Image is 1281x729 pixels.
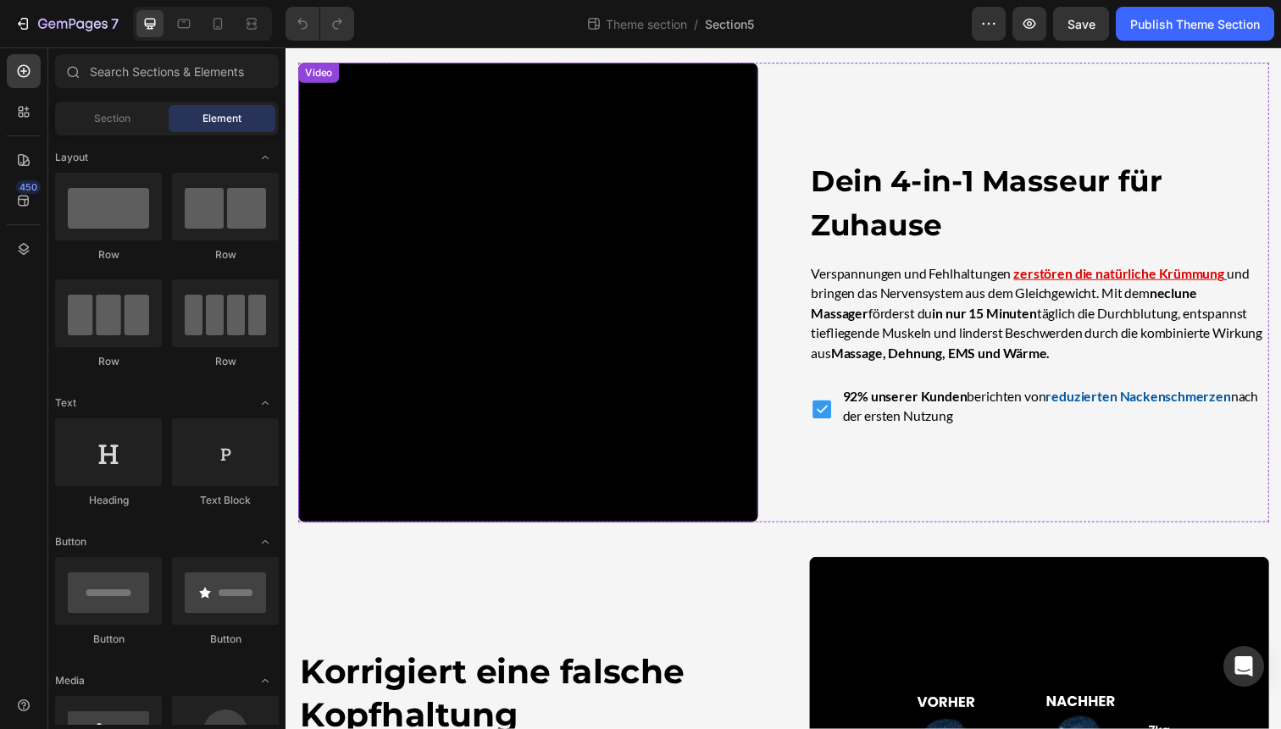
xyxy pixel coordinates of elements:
span: Dein 4-in-1 Masseur für Zuhause [536,119,895,200]
span: Toggle open [252,528,279,555]
div: Text Block [172,493,279,508]
span: Media [55,673,85,688]
input: Search Sections & Elements [55,54,279,88]
button: Publish Theme Section [1116,7,1274,41]
span: Verspannungen und Fehlhaltungen [536,223,740,239]
span: berichten von [568,348,776,364]
span: Theme section [602,15,690,33]
button: Save [1053,7,1109,41]
div: 450 [16,180,41,194]
span: / [694,15,698,33]
div: Heading [55,493,162,508]
span: Element [202,111,241,126]
strong: Massage, Dehnung, EMS und Wärme. [557,304,780,320]
iframe: Design area [286,47,1281,729]
span: Button [55,534,86,550]
span: Toggle open [252,144,279,171]
div: Undo/Redo [286,7,354,41]
strong: neclune Massager [536,243,930,279]
span: und bringen das Nervensystem aus dem Gleichgewicht. Mit dem förderst du täglich die Durchblutung,... [536,223,997,320]
div: Button [55,632,162,647]
p: 7 [111,14,119,34]
strong: 92% unserer Kunden [568,348,696,364]
span: Section [94,111,130,126]
span: Text [55,395,76,411]
div: Row [172,247,279,262]
span: Section5 [705,15,754,33]
img: gempages_576001356628755018-ea22b125-a85b-45d7-bdd3-5bc5f6b30bda.png [535,357,560,383]
div: Row [172,354,279,369]
div: Row [55,354,162,369]
strong: reduzierten Nackenschmerzen [776,348,965,364]
div: Open Intercom Messenger [1223,646,1264,687]
div: Publish Theme Section [1130,15,1260,33]
span: Toggle open [252,667,279,694]
span: Save [1067,17,1095,31]
button: 7 [7,7,126,41]
strong: in nur 15 Minuten [660,263,767,279]
span: Korrigiert eine falsche Kopfhaltung [14,616,407,702]
u: zerstören die natürliche Krümmung [743,223,958,239]
div: Row [55,247,162,262]
div: Button [172,632,279,647]
span: Toggle open [252,389,279,417]
span: nach der ersten Nutzung [568,348,993,384]
span: Layout [55,150,88,165]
